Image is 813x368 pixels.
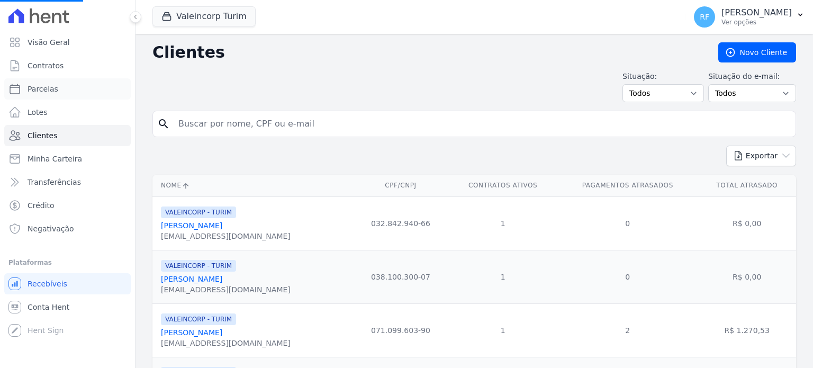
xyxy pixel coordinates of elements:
a: Crédito [4,195,131,216]
th: Contratos Ativos [448,175,557,196]
a: Minha Carteira [4,148,131,169]
a: [PERSON_NAME] [161,328,222,337]
span: Recebíveis [28,279,67,289]
td: 1 [448,250,557,303]
span: Minha Carteira [28,154,82,164]
span: Clientes [28,130,57,141]
span: Lotes [28,107,48,118]
td: R$ 0,00 [698,196,796,250]
div: [EMAIL_ADDRESS][DOMAIN_NAME] [161,284,291,295]
button: RF [PERSON_NAME] Ver opções [685,2,813,32]
p: Ver opções [721,18,792,26]
td: 2 [557,303,698,357]
td: 032.842.940-66 [353,196,448,250]
td: 0 [557,196,698,250]
a: Visão Geral [4,32,131,53]
td: R$ 0,00 [698,250,796,303]
a: Clientes [4,125,131,146]
div: Plataformas [8,256,127,269]
span: Negativação [28,223,74,234]
th: Total Atrasado [698,175,796,196]
span: Transferências [28,177,81,187]
th: Pagamentos Atrasados [557,175,698,196]
span: Parcelas [28,84,58,94]
td: 1 [448,303,557,357]
label: Situação: [622,71,704,82]
div: [EMAIL_ADDRESS][DOMAIN_NAME] [161,231,291,241]
p: [PERSON_NAME] [721,7,792,18]
div: [EMAIL_ADDRESS][DOMAIN_NAME] [161,338,291,348]
th: Nome [152,175,353,196]
td: 071.099.603-90 [353,303,448,357]
a: [PERSON_NAME] [161,275,222,283]
a: Conta Hent [4,297,131,318]
i: search [157,118,170,130]
label: Situação do e-mail: [708,71,796,82]
td: R$ 1.270,53 [698,303,796,357]
td: 0 [557,250,698,303]
td: 038.100.300-07 [353,250,448,303]
span: VALEINCORP - TURIM [161,260,236,272]
a: Negativação [4,218,131,239]
span: Crédito [28,200,55,211]
a: Contratos [4,55,131,76]
a: Recebíveis [4,273,131,294]
a: Transferências [4,172,131,193]
span: VALEINCORP - TURIM [161,207,236,218]
td: 1 [448,196,557,250]
a: Novo Cliente [718,42,796,62]
button: Exportar [726,146,796,166]
span: Conta Hent [28,302,69,312]
button: Valeincorp Turim [152,6,256,26]
span: VALEINCORP - TURIM [161,313,236,325]
input: Buscar por nome, CPF ou e-mail [172,113,791,134]
th: CPF/CNPJ [353,175,448,196]
span: Contratos [28,60,64,71]
span: Visão Geral [28,37,70,48]
h2: Clientes [152,43,701,62]
a: [PERSON_NAME] [161,221,222,230]
a: Parcelas [4,78,131,100]
span: RF [700,13,709,21]
a: Lotes [4,102,131,123]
